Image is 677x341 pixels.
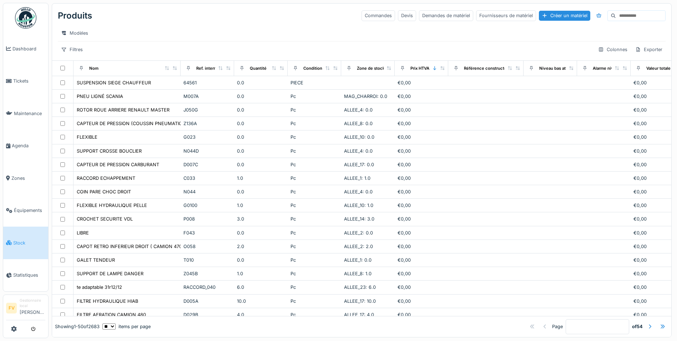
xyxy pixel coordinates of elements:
[344,148,373,154] span: ALLEE_4: 0.0
[237,134,285,140] div: 0.0
[196,65,219,71] div: Ref. interne
[12,142,45,149] span: Agenda
[237,270,285,277] div: 1.0
[290,311,338,318] div: Pc
[398,175,445,182] div: €0,00
[632,323,643,330] strong: of 54
[250,65,267,71] div: Quantité
[398,161,445,168] div: €0,00
[183,93,231,100] div: M007A
[344,107,373,113] span: ALLEE_4: 0.0
[3,162,48,194] a: Zones
[419,10,473,21] div: Demandes de matériel
[102,323,151,330] div: items per page
[464,65,511,71] div: Référence constructeur
[237,284,285,291] div: 6.0
[183,188,231,195] div: N044
[13,239,45,246] span: Stock
[237,79,285,86] div: 0.0
[183,148,231,154] div: N044D
[77,175,135,182] div: RACCORD ECHAPPEMENT
[237,311,285,318] div: 4.0
[344,162,374,167] span: ALLEE_17: 0.0
[344,257,372,263] span: ALLEE_1: 0.0
[183,134,231,140] div: G023
[13,272,45,278] span: Statistiques
[14,110,45,117] span: Maintenance
[20,298,45,318] li: [PERSON_NAME]
[183,229,231,236] div: F043
[77,257,115,263] div: GALET TENDEUR
[77,148,142,154] div: SUPPORT CROSSE BOUCLIER
[539,11,590,20] div: Créer un matériel
[183,107,231,113] div: J050G
[237,148,285,154] div: 0.0
[552,323,563,330] div: Page
[20,298,45,309] div: Gestionnaire local
[77,79,151,86] div: SUSPENSION SIEGE CHAUFFEUR
[344,203,373,208] span: ALLEE_10: 1.0
[398,298,445,305] div: €0,00
[3,194,48,227] a: Équipements
[3,97,48,130] a: Maintenance
[58,44,86,55] div: Filtres
[398,93,445,100] div: €0,00
[398,229,445,236] div: €0,00
[183,79,231,86] div: 64561
[398,284,445,291] div: €0,00
[290,175,338,182] div: Pc
[183,311,231,318] div: D029B
[183,202,231,209] div: G0100
[77,270,143,277] div: SUPPORT DE LAMPE DANGER
[290,202,338,209] div: Pc
[362,10,395,21] div: Commandes
[237,243,285,250] div: 2.0
[77,216,133,222] div: CROCHET SECURITE VDL
[237,216,285,222] div: 3.0
[290,257,338,263] div: Pc
[344,271,372,276] span: ALLEE_8: 1.0
[11,175,45,182] span: Zones
[344,176,370,181] span: ALLEE_1: 1.0
[398,134,445,140] div: €0,00
[3,130,48,162] a: Agenda
[344,312,374,317] span: ALLEE_17: 4.0
[237,202,285,209] div: 1.0
[77,188,131,195] div: COIN PARE CHOC DROIT
[77,243,201,250] div: CAPOT RETRO INFERIEUR DROIT ( CAMION 470 ET 471 )
[77,107,170,113] div: ROTOR ROUE ARRIERE RENAULT MASTER
[344,216,374,222] span: ALLEE_14: 3.0
[398,107,445,113] div: €0,00
[3,65,48,98] a: Tickets
[237,161,285,168] div: 0.0
[183,175,231,182] div: C033
[12,45,45,52] span: Dashboard
[303,65,337,71] div: Conditionnement
[398,311,445,318] div: €0,00
[183,257,231,263] div: T010
[183,243,231,250] div: O058
[290,188,338,195] div: Pc
[290,243,338,250] div: Pc
[14,207,45,214] span: Équipements
[77,311,146,318] div: FILTRE AERATION CAMION 480
[344,94,387,99] span: MAG_CHARROI: 0.0
[237,298,285,305] div: 10.0
[398,120,445,127] div: €0,00
[357,65,392,71] div: Zone de stockage
[3,33,48,65] a: Dashboard
[55,323,100,330] div: Showing 1 - 50 of 2683
[476,10,536,21] div: Fournisseurs de matériel
[290,216,338,222] div: Pc
[398,202,445,209] div: €0,00
[6,298,45,320] a: FV Gestionnaire local[PERSON_NAME]
[344,134,374,140] span: ALLEE_10: 0.0
[3,259,48,292] a: Statistiques
[398,79,445,86] div: €0,00
[595,44,631,55] div: Colonnes
[290,120,338,127] div: Pc
[77,229,89,236] div: LIBRE
[290,270,338,277] div: Pc
[77,120,191,127] div: CAPTEUR DE PRESSION (COUSSIN PNEUMATIQUE)
[344,189,373,194] span: ALLEE_4: 0.0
